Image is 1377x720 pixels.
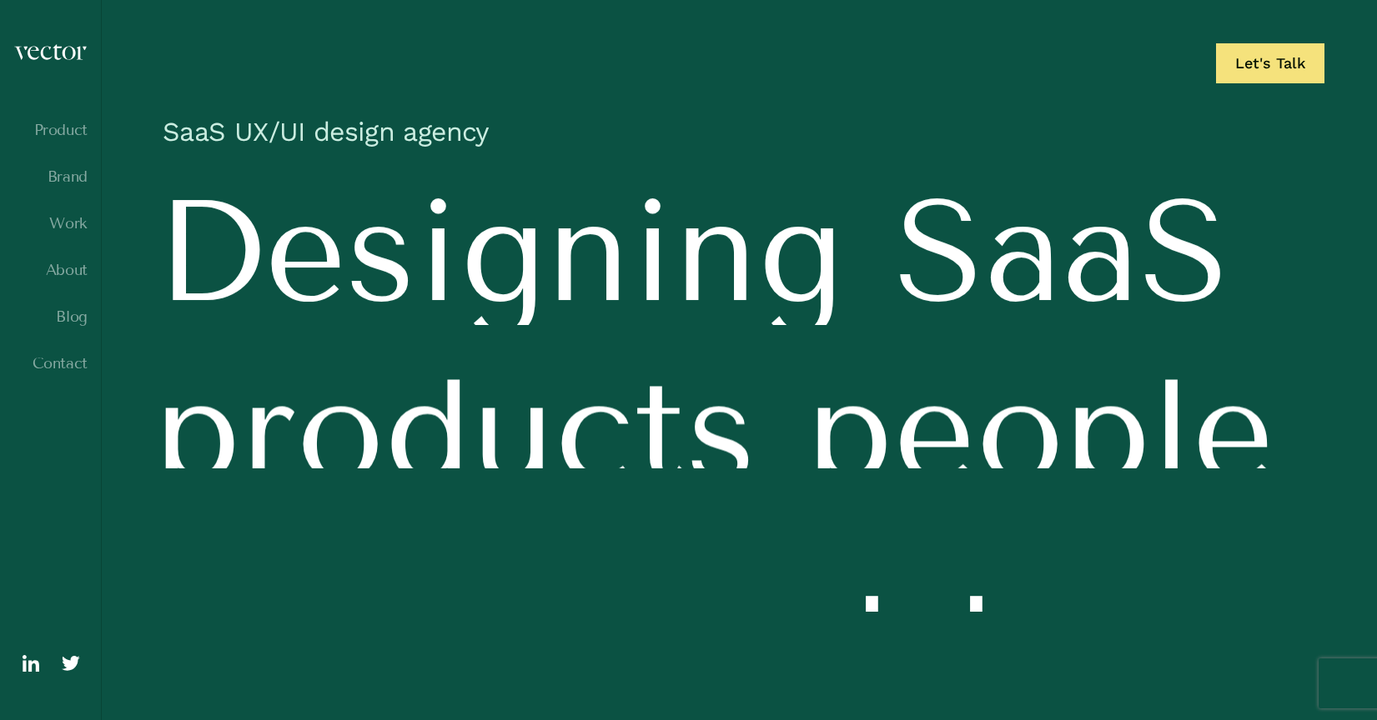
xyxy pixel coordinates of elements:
[13,215,88,232] a: Work
[154,107,1324,165] h1: SaaS UX/UI design agency
[13,355,88,372] a: Contact
[1216,43,1324,83] a: Let's Talk
[154,180,845,323] span: Designing
[154,359,756,502] span: products
[13,122,88,138] a: Product
[13,308,88,325] a: Blog
[13,168,88,185] a: Brand
[13,262,88,278] a: About
[154,569,531,712] span: never
[895,180,1230,323] span: SaaS
[581,569,903,712] span: want
[807,359,1274,502] span: people
[953,569,1096,712] span: to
